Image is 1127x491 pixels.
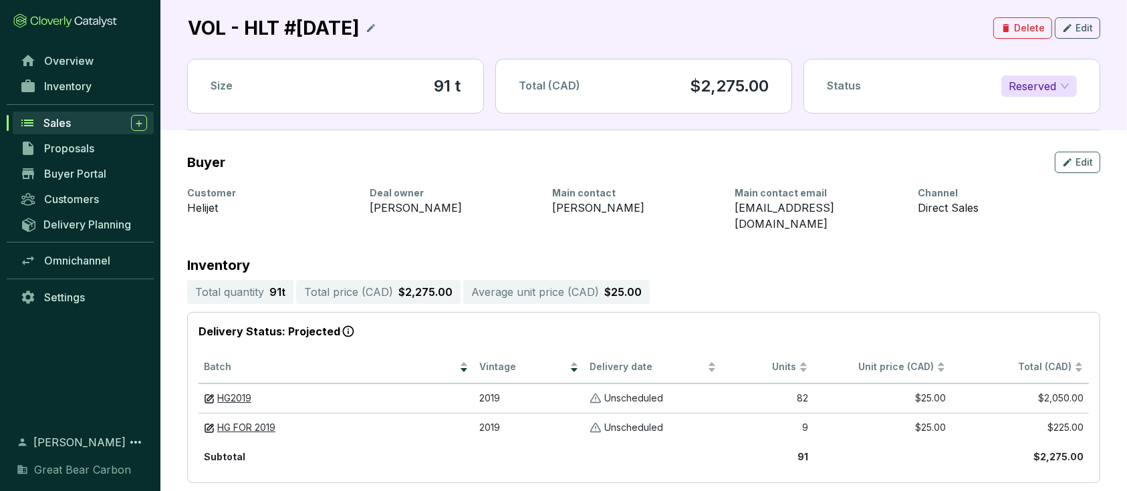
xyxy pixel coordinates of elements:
td: 82 [722,383,813,413]
a: Customers [13,188,154,210]
img: draft [204,423,215,434]
h2: Buyer [187,155,225,170]
a: Settings [13,286,154,309]
div: Helijet [187,200,354,216]
th: Units [722,351,813,384]
span: Delete [1014,21,1045,35]
p: Status [827,79,861,94]
p: Unscheduled [604,392,663,405]
a: Overview [13,49,154,72]
span: Reserved [1009,76,1070,96]
div: Main contact [552,186,719,200]
b: Subtotal [204,451,245,462]
td: $25.00 [813,413,951,442]
div: Direct Sales [918,200,1084,216]
p: $2,275.00 [690,75,769,97]
p: Inventory [187,259,1100,272]
a: HG2019 [217,392,251,405]
div: Deal owner [370,186,536,200]
span: Vintage [479,361,567,373]
span: Buyer Portal [44,167,106,180]
span: HG2019 [217,392,251,403]
span: Edit [1076,156,1093,169]
td: $2,050.00 [951,383,1089,413]
span: Batch [204,361,457,373]
a: Inventory [13,75,154,98]
div: Channel [918,186,1084,200]
a: Buyer Portal [13,162,154,185]
td: 2019 [474,383,584,413]
div: Main contact email [735,186,902,200]
span: Edit [1076,21,1093,35]
span: Inventory [44,79,92,93]
img: Unscheduled [590,392,602,405]
span: Unit price (CAD) [858,361,934,372]
td: $225.00 [951,413,1089,442]
button: Edit [1055,17,1100,39]
p: $2,275.00 [398,284,453,300]
a: Omnichannel [13,249,154,272]
div: [PERSON_NAME] [552,200,719,216]
span: Overview [44,54,94,67]
th: Vintage [474,351,584,384]
p: Size [211,79,233,94]
div: [EMAIL_ADDRESS][DOMAIN_NAME] [735,200,902,232]
a: Proposals [13,137,154,160]
span: Delivery date [590,361,705,373]
p: VOL - HLT #[DATE] [187,13,360,43]
p: Total price ( CAD ) [304,284,393,300]
b: $2,275.00 [1033,451,1084,462]
span: Proposals [44,142,94,155]
a: Delivery Planning [13,213,154,235]
img: draft [204,393,215,404]
span: Omnichannel [44,254,110,267]
span: HG FOR 2019 [217,422,275,433]
img: Unscheduled [590,422,602,434]
span: Customers [44,192,99,206]
span: Great Bear Carbon [34,462,131,478]
p: $25.00 [604,284,642,300]
span: [PERSON_NAME] [33,434,126,450]
p: Unscheduled [604,422,663,434]
td: 2019 [474,413,584,442]
td: $25.00 [813,383,951,413]
a: HG FOR 2019 [217,422,275,434]
span: Total (CAD) [1018,361,1072,372]
a: Sales [13,112,154,134]
div: [PERSON_NAME] [370,200,536,216]
div: Customer [187,186,354,200]
button: Delete [993,17,1052,39]
p: Total quantity [195,284,264,300]
b: 91 [797,451,808,462]
span: Settings [44,291,85,304]
td: 9 [722,413,813,442]
span: Sales [43,116,71,130]
span: Total (CAD) [519,79,580,92]
p: Average unit price ( CAD ) [471,284,599,300]
section: 91 t [434,75,461,97]
button: Edit [1055,152,1100,173]
th: Delivery date [584,351,722,384]
span: Delivery Planning [43,218,131,231]
p: 91 t [269,284,285,300]
p: Delivery Status: Projected [199,323,1089,341]
span: Units [727,361,796,373]
th: Batch [199,351,474,384]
